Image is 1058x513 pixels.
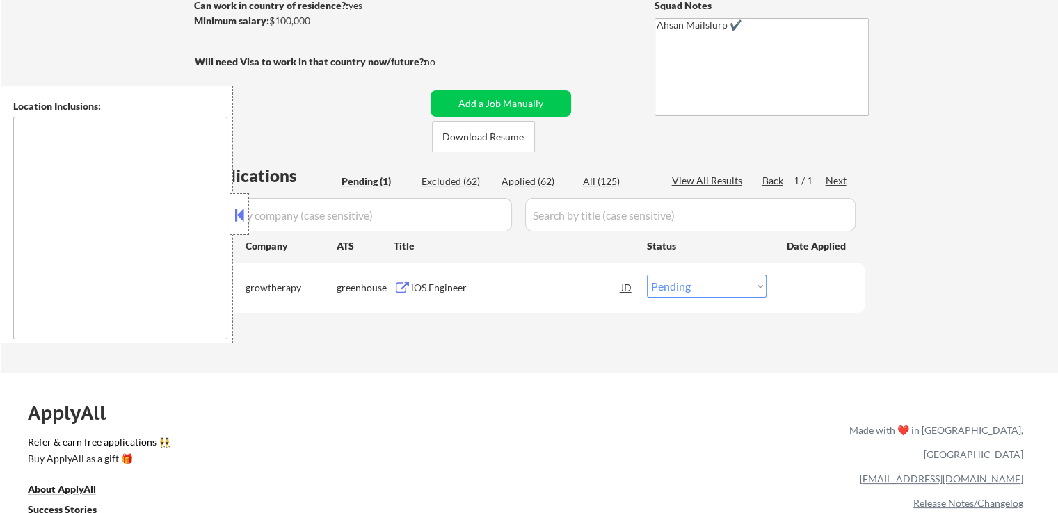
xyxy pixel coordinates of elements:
[422,174,491,188] div: Excluded (62)
[620,275,634,300] div: JD
[28,452,167,469] a: Buy ApplyAll as a gift 🎁
[583,174,652,188] div: All (125)
[28,454,167,464] div: Buy ApplyAll as a gift 🎁
[860,473,1023,484] a: [EMAIL_ADDRESS][DOMAIN_NAME]
[525,198,856,231] input: Search by title (case sensitive)
[194,15,269,26] strong: Minimum salary:
[194,14,426,28] div: $100,000
[431,90,571,117] button: Add a Job Manually
[28,483,96,495] u: About ApplyAll
[28,401,122,425] div: ApplyAll
[199,168,337,184] div: Applications
[844,418,1023,466] div: Made with ❤️ in [GEOGRAPHIC_DATA], [GEOGRAPHIC_DATA]
[647,233,767,258] div: Status
[337,239,394,253] div: ATS
[826,174,848,188] div: Next
[502,174,571,188] div: Applied (62)
[246,281,337,295] div: growtherapy
[246,239,337,253] div: Company
[432,121,535,152] button: Download Resume
[337,281,394,295] div: greenhouse
[28,482,115,500] a: About ApplyAll
[424,55,464,69] div: no
[411,281,621,295] div: iOS Engineer
[394,239,634,253] div: Title
[13,99,227,113] div: Location Inclusions:
[199,198,512,231] input: Search by company (case sensitive)
[342,174,411,188] div: Pending (1)
[28,437,559,452] a: Refer & earn free applications 👯‍♀️
[195,56,426,67] strong: Will need Visa to work in that country now/future?:
[787,239,848,253] div: Date Applied
[794,174,826,188] div: 1 / 1
[762,174,785,188] div: Back
[672,174,746,188] div: View All Results
[913,497,1023,509] a: Release Notes/Changelog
